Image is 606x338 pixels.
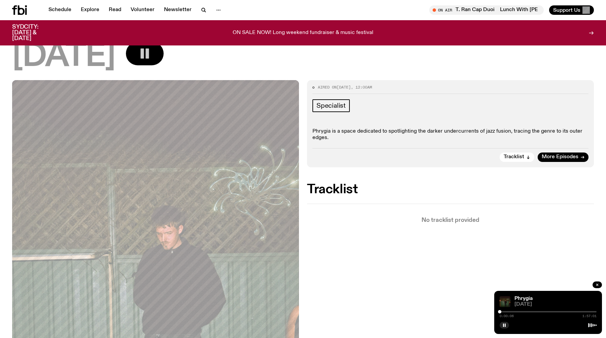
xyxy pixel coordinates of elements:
[44,5,75,15] a: Schedule
[538,153,588,162] a: More Episodes
[553,7,580,13] span: Support Us
[351,84,372,90] span: , 12:00am
[233,30,373,36] p: ON SALE NOW! Long weekend fundraiser & music festival
[514,302,597,307] span: [DATE]
[316,102,346,109] span: Specialist
[160,5,196,15] a: Newsletter
[549,5,594,15] button: Support Us
[77,5,103,15] a: Explore
[582,314,597,318] span: 1:57:01
[105,5,125,15] a: Read
[318,84,337,90] span: Aired on
[312,99,350,112] a: Specialist
[337,84,351,90] span: [DATE]
[307,183,594,196] h2: Tracklist
[500,314,514,318] span: 0:00:06
[514,296,533,301] a: Phrygia
[307,217,594,223] p: No tracklist provided
[504,155,524,160] span: Tracklist
[12,42,115,72] span: [DATE]
[312,128,588,141] p: Phrygia is a space dedicated to spotlighting the darker undercurrents of jazz fusion, tracing the...
[500,153,534,162] button: Tracklist
[500,296,510,307] img: A greeny-grainy film photo of Bela, John and Bindi at night. They are standing in a backyard on g...
[429,5,544,15] button: On AirLunch With [PERSON_NAME] 6/09- FT. Ran Cap DuoiLunch With [PERSON_NAME] 6/09- FT. Ran Cap Duoi
[12,24,55,41] h3: SYDCITY: [DATE] & [DATE]
[542,155,578,160] span: More Episodes
[127,5,159,15] a: Volunteer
